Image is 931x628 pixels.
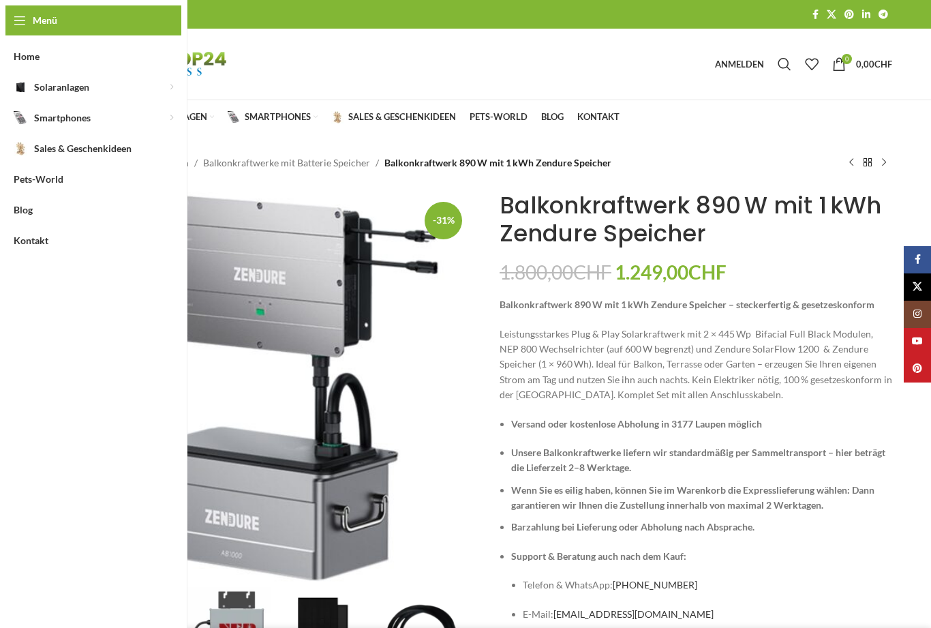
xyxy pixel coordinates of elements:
[331,104,456,131] a: Sales & Geschenkideen
[825,50,899,78] a: 0 0,00CHF
[541,112,564,123] span: Blog
[904,355,931,383] a: Pinterest Social Link
[798,50,825,78] div: Meine Wunschliste
[470,104,528,131] a: Pets-World
[511,418,762,430] strong: Versand oder kostenlose Abholung in 3177 Laupen möglich
[577,112,620,123] span: Kontakt
[33,13,57,28] span: Menü
[500,299,874,310] strong: Balkonkraftwerk 890 W mit 1 kWh Zendure Speicher – steckerfertig & gesetzeskonform
[904,246,931,273] a: Facebook Social Link
[228,111,240,123] img: Smartphones
[500,260,611,284] bdi: 1.800,00
[14,80,27,94] img: Solaranlagen
[708,50,771,78] a: Anmelden
[80,155,611,170] nav: Breadcrumb
[874,59,892,70] span: CHF
[245,112,311,123] span: Smartphones
[615,260,727,284] bdi: 1.249,00
[613,579,697,590] a: [PHONE_NUMBER]
[384,155,611,170] span: Balkonkraftwerk 890 W mit 1 kWh Zendure Speicher
[14,111,27,125] img: Smartphones
[688,260,727,284] span: CHF
[856,59,892,70] bdi: 0,00
[874,5,892,24] a: Telegram Social Link
[470,112,528,123] span: Pets-World
[331,111,344,123] img: Sales & Geschenkideen
[73,104,626,131] div: Hauptnavigation
[228,104,318,131] a: Smartphones
[14,167,63,192] span: Pets-World
[511,521,754,533] strong: Barzahlung bei Lieferung oder Abholung nach Absprache.
[843,155,859,171] a: Vorheriges Produkt
[500,327,892,403] p: Leistungsstarkes Plug & Play Solarkraftwerk mit 2 × 445 Wp Bifacial Full Black Modulen, NEP 800 W...
[511,550,686,562] strong: Support & Beratung auch nach dem Kauf:
[14,198,33,222] span: Blog
[203,155,370,170] a: Balkonkraftwerke mit Batterie Speicher
[80,192,472,584] img: Zendure-Solaflow
[577,104,620,131] a: Kontakt
[842,54,852,64] span: 0
[14,228,48,253] span: Kontakt
[553,608,714,620] a: [EMAIL_ADDRESS][DOMAIN_NAME]
[425,202,462,239] span: -31%
[523,607,892,622] p: E-Mail:
[715,60,764,69] span: Anmelden
[511,447,885,473] strong: Unsere Balkonkraftwerke liefern wir standardmäßig per Sammeltransport – hier beträgt die Lieferze...
[511,484,874,511] strong: Wenn Sie es eilig haben, können Sie im Warenkorb die Expresslieferung wählen: Dann garantieren wi...
[14,44,40,69] span: Home
[34,136,132,161] span: Sales & Geschenkideen
[573,260,611,284] span: CHF
[808,5,823,24] a: Facebook Social Link
[876,155,892,171] a: Nächstes Produkt
[500,192,892,248] h1: Balkonkraftwerk 890 W mit 1 kWh Zendure Speicher
[34,75,89,100] span: Solaranlagen
[904,301,931,328] a: Instagram Social Link
[34,106,91,130] span: Smartphones
[904,328,931,355] a: YouTube Social Link
[348,112,456,123] span: Sales & Geschenkideen
[541,104,564,131] a: Blog
[904,273,931,301] a: X Social Link
[14,142,27,155] img: Sales & Geschenkideen
[823,5,840,24] a: X Social Link
[771,50,798,78] a: Suche
[858,5,874,24] a: LinkedIn Social Link
[523,578,892,593] p: Telefon & WhatsApp:
[840,5,858,24] a: Pinterest Social Link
